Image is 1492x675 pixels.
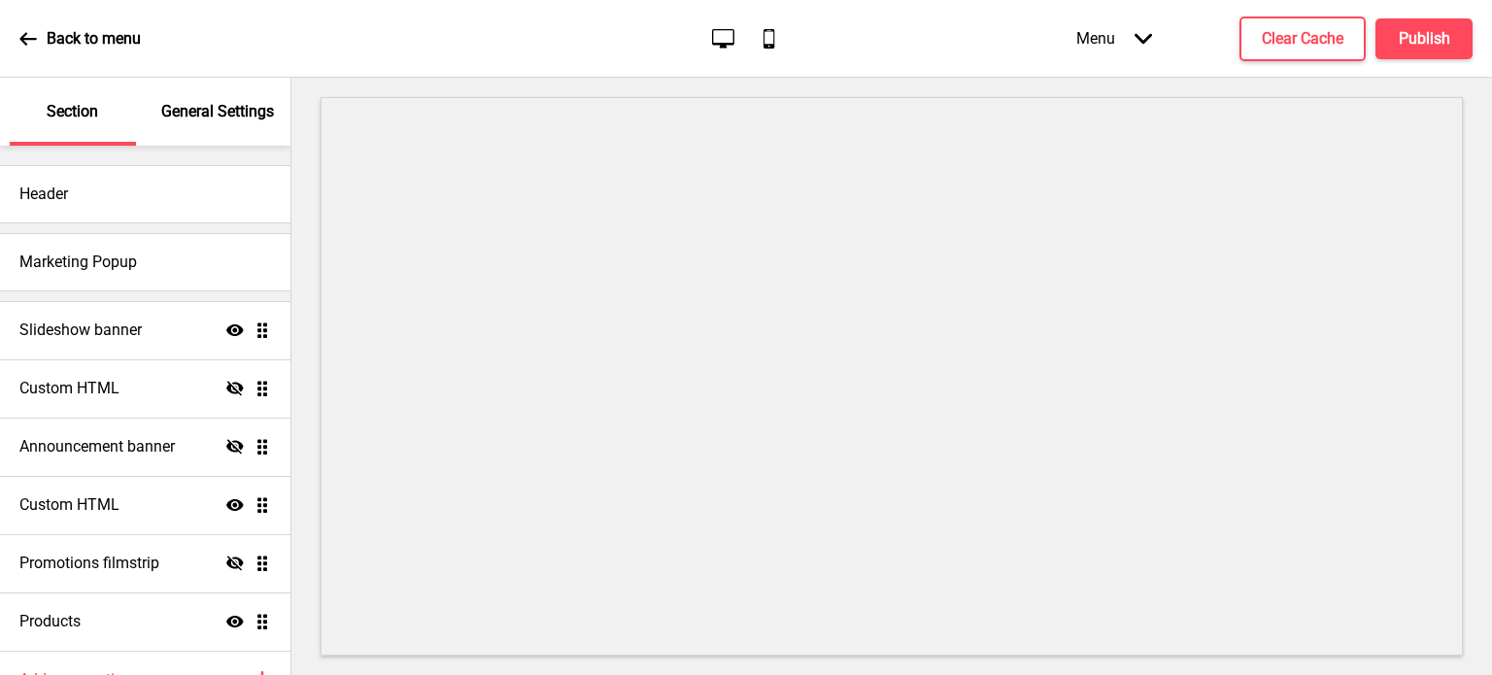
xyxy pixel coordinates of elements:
[1239,17,1366,61] button: Clear Cache
[19,13,141,65] a: Back to menu
[19,184,68,205] h4: Header
[19,252,137,273] h4: Marketing Popup
[1057,10,1171,67] div: Menu
[1262,28,1343,50] h4: Clear Cache
[47,28,141,50] p: Back to menu
[19,553,159,574] h4: Promotions filmstrip
[19,320,142,341] h4: Slideshow banner
[1399,28,1450,50] h4: Publish
[47,101,98,122] p: Section
[19,436,175,457] h4: Announcement banner
[1375,18,1473,59] button: Publish
[19,378,119,399] h4: Custom HTML
[19,611,81,632] h4: Products
[19,494,119,516] h4: Custom HTML
[161,101,274,122] p: General Settings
